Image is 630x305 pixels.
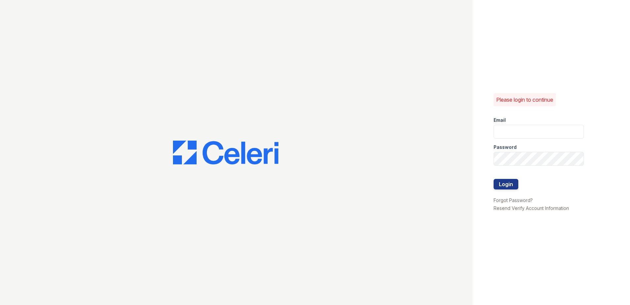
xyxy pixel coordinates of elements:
a: Resend Verify Account Information [494,205,569,211]
label: Password [494,144,517,151]
button: Login [494,179,518,189]
label: Email [494,117,506,123]
p: Please login to continue [496,96,553,104]
img: CE_Logo_Blue-a8612792a0a2168367f1c8372b55b34899dd931a85d93a1a3d3e32e68fde9ad4.png [173,141,278,164]
a: Forgot Password? [494,197,533,203]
